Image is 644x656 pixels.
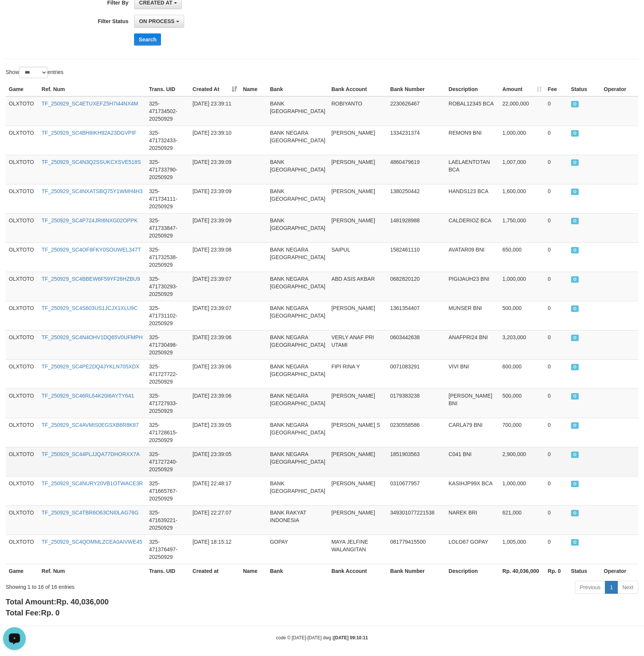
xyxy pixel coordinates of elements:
td: [DATE] 23:39:11 [189,96,240,126]
button: Open LiveChat chat widget [3,3,26,26]
td: ABD ASIS AKBAR [328,272,387,301]
span: Rp. 0 [41,609,60,617]
td: [DATE] 23:39:05 [189,418,240,447]
span: Rp. 40,036,000 [56,598,109,606]
td: 1361354407 [387,301,446,330]
td: LAELAENTOTAN BCA [445,155,499,184]
td: 325-471730498-20250929 [146,330,189,359]
span: ON PROCESS [571,510,579,516]
td: [DATE] 23:39:10 [189,126,240,155]
td: OLXTOTO [6,535,39,564]
td: 621,000 [499,505,545,535]
td: OLXTOTO [6,301,39,330]
th: Description [445,82,499,96]
th: Bank [267,564,328,578]
td: 1,000,000 [499,272,545,301]
td: 700,000 [499,418,545,447]
td: BANK NEGARA [GEOGRAPHIC_DATA] [267,359,328,389]
td: OLXTOTO [6,213,39,242]
a: TF_250929_SC44PLJJQA77DHORXX7A [42,451,140,457]
td: ROBIYANTO [328,96,387,126]
td: OLXTOTO [6,418,39,447]
td: [DATE] 23:39:06 [189,359,240,389]
td: 325-471728615-20250929 [146,418,189,447]
th: Bank Number [387,82,446,96]
a: TF_250929_SC46RL64K20I6AYTY641 [42,393,134,399]
a: TF_250929_SC4S603US1JCJX1XLU9C [42,305,138,311]
td: 1,000,000 [499,476,545,505]
td: 1,007,000 [499,155,545,184]
button: Search [134,33,161,46]
td: BANK NEGARA [GEOGRAPHIC_DATA] [267,301,328,330]
span: ON PROCESS [571,422,579,429]
td: [PERSON_NAME] [328,476,387,505]
th: Name [240,564,267,578]
td: 1,600,000 [499,184,545,213]
td: 0 [545,184,568,213]
td: GOPAY [267,535,328,564]
a: TF_250929_SC4N4OHV1DQ65V0UFMPH [42,334,143,340]
td: OLXTOTO [6,505,39,535]
th: Trans. UID [146,82,189,96]
span: ON PROCESS [571,247,579,253]
td: 0 [545,96,568,126]
a: TF_250929_SC4NURY20VB1OTWACE3R [42,480,143,486]
span: ON PROCESS [571,159,579,166]
td: C041 BNI [445,447,499,476]
td: BANK [GEOGRAPHIC_DATA] [267,476,328,505]
td: 325-471730293-20250929 [146,272,189,301]
td: [DATE] 23:39:06 [189,389,240,418]
span: ON PROCESS [571,393,579,400]
th: Bank [267,82,328,96]
td: VERLY ANAF PRI UTAMI [328,330,387,359]
td: [DATE] 23:39:07 [189,272,240,301]
td: 0 [545,126,568,155]
td: 3,203,000 [499,330,545,359]
th: Created At: activate to sort column ascending [189,82,240,96]
td: [DATE] 18:15:12 [189,535,240,564]
th: Trans. UID [146,564,189,578]
span: ON PROCESS [571,481,579,487]
td: 0 [545,155,568,184]
td: BANK NEGARA [GEOGRAPHIC_DATA] [267,126,328,155]
td: HANDS123 BCA [445,184,499,213]
td: SAIPUL [328,242,387,272]
td: 0071083291 [387,359,446,389]
td: 325-471727240-20250929 [146,447,189,476]
td: 325-471727933-20250929 [146,389,189,418]
td: 0 [545,330,568,359]
td: [PERSON_NAME] [328,126,387,155]
td: 0 [545,447,568,476]
td: BANK NEGARA [GEOGRAPHIC_DATA] [267,418,328,447]
td: [DATE] 22:48:17 [189,476,240,505]
span: ON PROCESS [571,451,579,458]
span: ON PROCESS [571,335,579,341]
td: [DATE] 23:39:09 [189,184,240,213]
td: 325-471733790-20250929 [146,155,189,184]
td: 1,000,000 [499,126,545,155]
select: Showentries [19,67,47,78]
td: ANAFPRI24 BNI [445,330,499,359]
td: OLXTOTO [6,447,39,476]
span: ON PROCESS [571,130,579,137]
td: [DATE] 23:39:07 [189,301,240,330]
td: BANK NEGARA [GEOGRAPHIC_DATA] [267,272,328,301]
td: 0603442638 [387,330,446,359]
td: 325-471665767-20250929 [146,476,189,505]
td: MAYA JELFINE WALANGITAN [328,535,387,564]
td: KASIHJP99X BCA [445,476,499,505]
th: Description [445,564,499,578]
td: 1380250442 [387,184,446,213]
th: Rp. 0 [545,564,568,578]
td: 500,000 [499,389,545,418]
td: 0310677957 [387,476,446,505]
td: 1,005,000 [499,535,545,564]
td: NAREK BRI [445,505,499,535]
td: 325-471639221-20250929 [146,505,189,535]
td: [PERSON_NAME] [328,389,387,418]
td: 500,000 [499,301,545,330]
button: ON PROCESS [134,15,184,28]
a: TF_250929_SC4BH8IKH92A23DGVPIF [42,130,137,136]
td: [PERSON_NAME] S [328,418,387,447]
a: TF_250929_SC4PE2DQ4JYKLN705XDX [42,363,140,370]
